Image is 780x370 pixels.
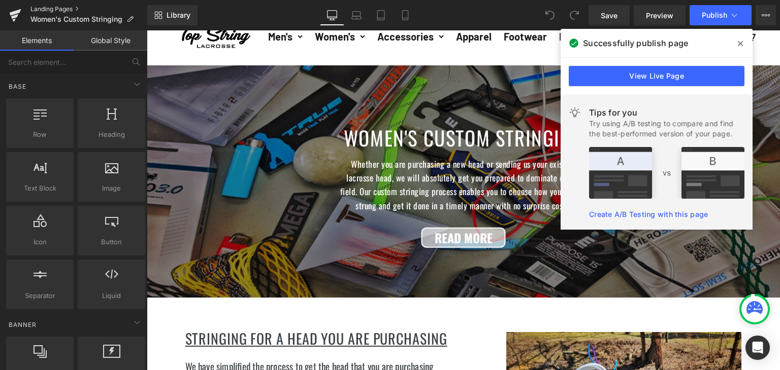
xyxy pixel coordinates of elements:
span: Text Block [9,183,71,194]
a: READ MORE [275,197,359,217]
u: STRINGING FOR A HEAD YOU ARE PURCHASING [39,298,301,318]
a: Global Style [74,30,147,51]
span: Heading [81,129,142,140]
span: Icon [9,237,71,247]
a: New Library [147,5,198,25]
span: Library [167,11,190,20]
span: Women's Custom Stringing [30,15,122,23]
span: READ MORE [288,197,346,216]
a: Preview [634,5,686,25]
a: View Live Page [569,66,744,86]
span: Preview [646,10,673,21]
div: Try using A/B testing to compare and find the best-performed version of your page. [589,119,744,139]
img: light.svg [569,106,581,119]
span: Row [9,129,71,140]
p: Whether you are purchasing a new head or sending us your existing lacrosse head, we will absolute... [192,127,441,182]
h1: WOMEN'S CUSTOM STRINGING [192,95,441,119]
button: Undo [540,5,560,25]
span: Button [81,237,142,247]
a: Laptop [344,5,369,25]
a: Landing Pages [30,5,147,13]
div: Tips for you [589,106,744,119]
span: Publish [702,11,727,19]
button: Redo [564,5,584,25]
img: tip.png [589,147,744,199]
a: Tablet [369,5,393,25]
div: Open Intercom Messenger [745,336,770,360]
a: Create A/B Testing with this page [589,210,708,218]
span: Successfully publish page [583,37,688,49]
span: Separator [9,290,71,301]
span: Base [8,82,27,91]
a: Mobile [393,5,417,25]
span: Liquid [81,290,142,301]
a: Desktop [320,5,344,25]
span: Save [601,10,617,21]
button: Publish [690,5,752,25]
button: More [756,5,776,25]
span: Image [81,183,142,194]
span: Banner [8,320,38,329]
